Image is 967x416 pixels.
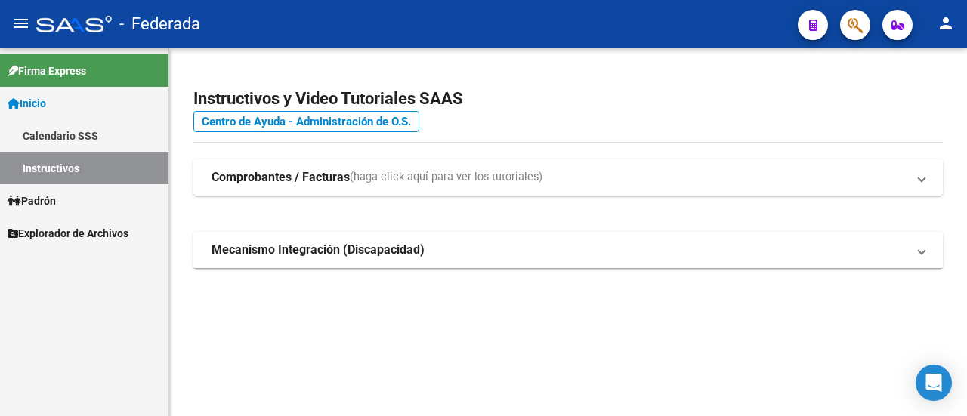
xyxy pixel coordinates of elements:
h2: Instructivos y Video Tutoriales SAAS [193,85,943,113]
span: Explorador de Archivos [8,225,128,242]
span: - Federada [119,8,200,41]
strong: Comprobantes / Facturas [212,169,350,186]
span: Firma Express [8,63,86,79]
mat-icon: person [937,14,955,32]
mat-expansion-panel-header: Mecanismo Integración (Discapacidad) [193,232,943,268]
a: Centro de Ayuda - Administración de O.S. [193,111,419,132]
mat-icon: menu [12,14,30,32]
span: Padrón [8,193,56,209]
div: Open Intercom Messenger [916,365,952,401]
span: Inicio [8,95,46,112]
mat-expansion-panel-header: Comprobantes / Facturas(haga click aquí para ver los tutoriales) [193,159,943,196]
span: (haga click aquí para ver los tutoriales) [350,169,542,186]
strong: Mecanismo Integración (Discapacidad) [212,242,425,258]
